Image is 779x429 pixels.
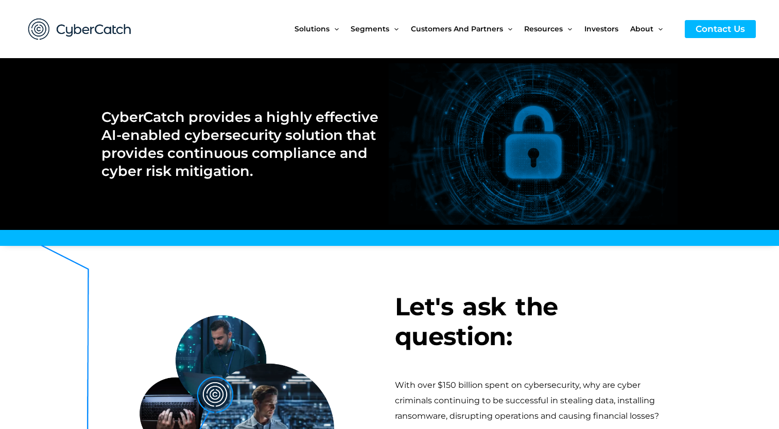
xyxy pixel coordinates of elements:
span: Investors [584,7,618,50]
span: Menu Toggle [653,7,663,50]
span: Menu Toggle [563,7,572,50]
span: Menu Toggle [503,7,512,50]
nav: Site Navigation: New Main Menu [295,7,674,50]
a: Contact Us [685,20,756,38]
h3: Let's ask the question: [395,292,678,351]
span: Resources [524,7,563,50]
span: Solutions [295,7,330,50]
span: Customers and Partners [411,7,503,50]
h2: CyberCatch provides a highly effective AI-enabled cybersecurity solution that provides continuous... [101,108,379,180]
span: Segments [351,7,389,50]
img: CyberCatch [18,8,142,50]
div: With over $150 billion spent on cybersecurity, why are cyber criminals continuing to be successfu... [395,378,678,424]
span: Menu Toggle [330,7,339,50]
span: Menu Toggle [389,7,399,50]
span: About [630,7,653,50]
a: Investors [584,7,630,50]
